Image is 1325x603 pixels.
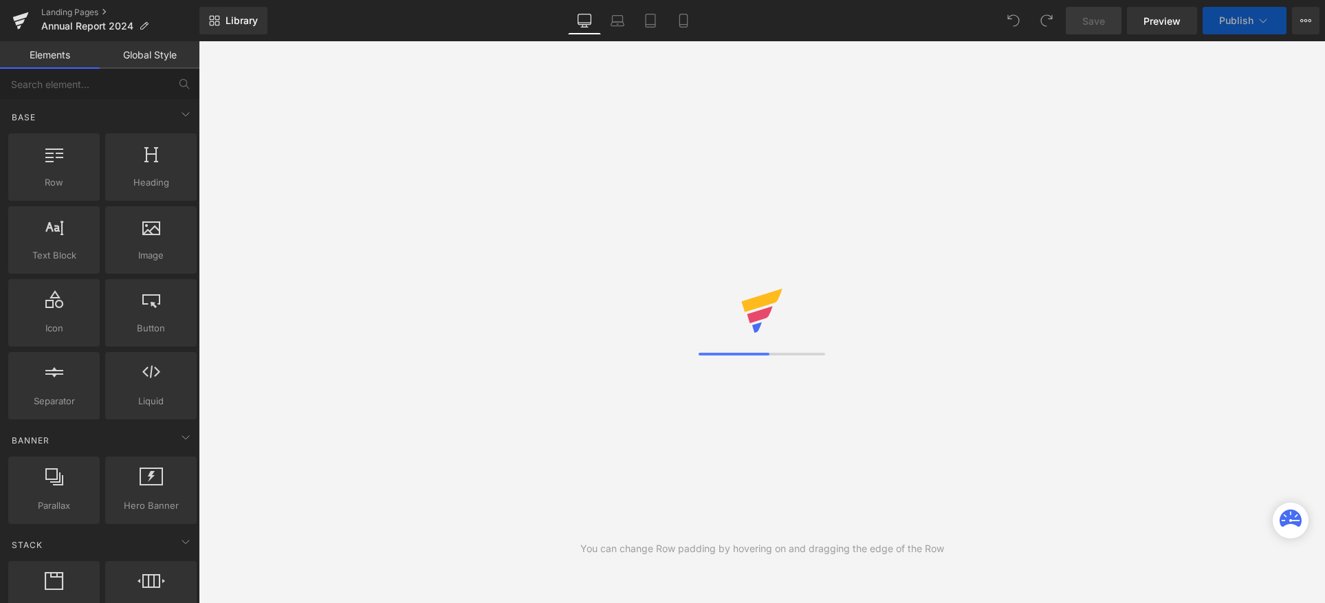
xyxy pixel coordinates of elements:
span: Publish [1219,15,1253,26]
a: Desktop [568,7,601,34]
button: Publish [1203,7,1286,34]
span: Parallax [12,498,96,513]
a: New Library [199,7,267,34]
span: Liquid [109,394,193,408]
a: Mobile [667,7,700,34]
div: You can change Row padding by hovering on and dragging the edge of the Row [580,541,944,556]
span: Preview [1143,14,1181,28]
span: Button [109,321,193,336]
button: More [1292,7,1319,34]
span: Image [109,248,193,263]
a: Global Style [100,41,199,69]
span: Banner [10,434,51,447]
span: Heading [109,175,193,190]
a: Laptop [601,7,634,34]
span: Text Block [12,248,96,263]
span: Save [1082,14,1105,28]
span: Icon [12,321,96,336]
span: Separator [12,394,96,408]
button: Redo [1033,7,1060,34]
a: Preview [1127,7,1197,34]
span: Hero Banner [109,498,193,513]
span: Row [12,175,96,190]
span: Base [10,111,37,124]
span: Annual Report 2024 [41,21,133,32]
span: Library [226,14,258,27]
a: Landing Pages [41,7,199,18]
a: Tablet [634,7,667,34]
button: Undo [1000,7,1027,34]
span: Stack [10,538,44,551]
